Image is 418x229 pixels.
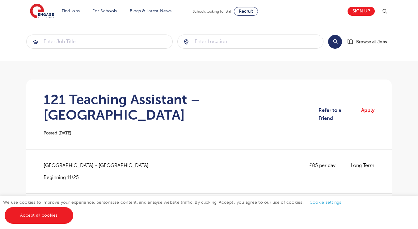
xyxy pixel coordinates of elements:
[62,9,80,13] a: Find jobs
[356,38,387,45] span: Browse all Jobs
[347,38,392,45] a: Browse all Jobs
[328,35,342,49] button: Search
[319,106,357,123] a: Refer to a Friend
[239,9,253,14] span: Recruit
[310,200,341,205] a: Cookie settings
[44,92,319,123] h1: 121 Teaching Assistant – [GEOGRAPHIC_DATA]
[130,9,172,13] a: Blogs & Latest News
[5,207,73,224] a: Accept all cookies
[44,162,155,170] span: [GEOGRAPHIC_DATA] - [GEOGRAPHIC_DATA]
[92,9,117,13] a: For Schools
[27,35,172,48] input: Submit
[309,162,343,170] p: £85 per day
[348,7,375,16] a: Sign up
[234,7,258,16] a: Recruit
[178,35,323,48] input: Submit
[44,131,71,135] span: Posted [DATE]
[193,9,233,14] span: Schools looking for staff
[26,35,173,49] div: Submit
[361,106,374,123] a: Apply
[44,174,155,181] p: Beginning 11/25
[177,35,324,49] div: Submit
[30,4,54,19] img: Engage Education
[3,200,348,218] span: We use cookies to improve your experience, personalise content, and analyse website traffic. By c...
[351,162,374,170] p: Long Term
